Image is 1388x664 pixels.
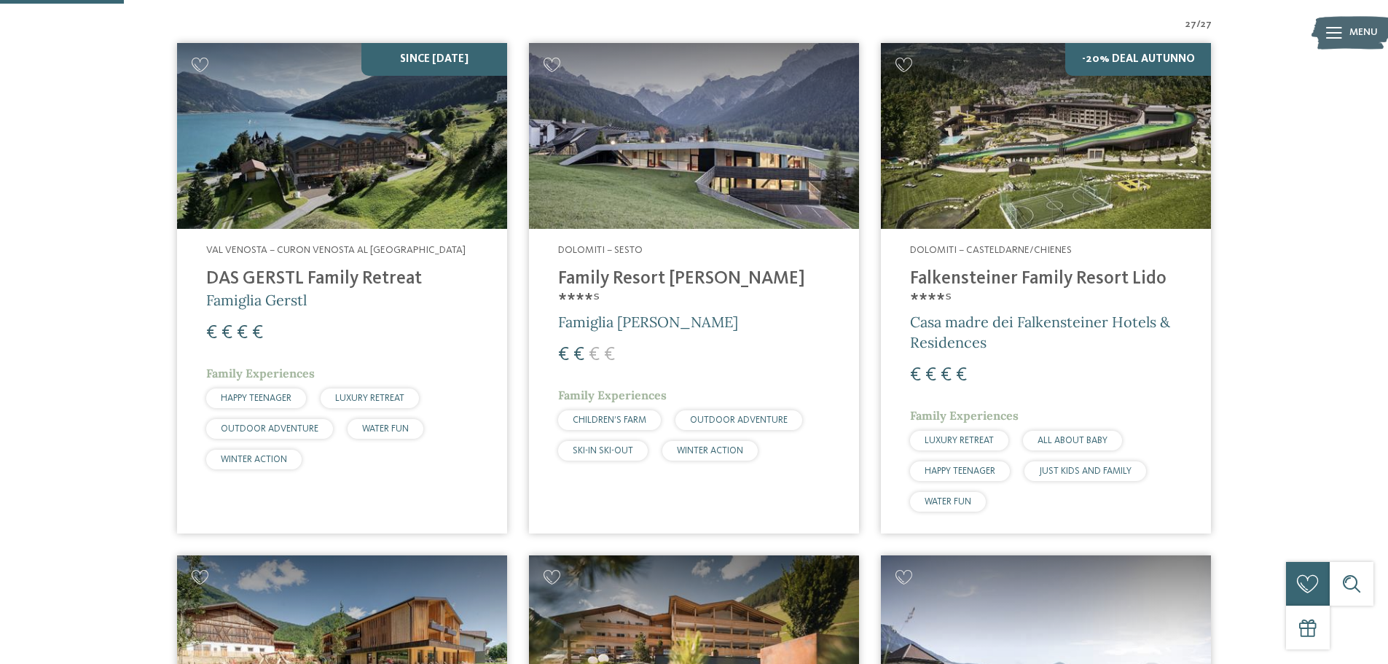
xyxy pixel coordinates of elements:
span: WATER FUN [362,424,409,434]
span: € [956,366,967,385]
h4: DAS GERSTL Family Retreat [206,268,478,290]
span: WINTER ACTION [221,455,287,464]
span: WINTER ACTION [677,446,743,456]
span: ALL ABOUT BABY [1038,436,1107,445]
span: JUST KIDS AND FAMILY [1039,466,1132,476]
span: Family Experiences [558,388,667,402]
span: € [252,324,263,343]
span: OUTDOOR ADVENTURE [690,415,788,425]
h4: Family Resort [PERSON_NAME] ****ˢ [558,268,830,312]
img: Cercate un hotel per famiglie? Qui troverete solo i migliori! [881,43,1211,229]
a: Cercate un hotel per famiglie? Qui troverete solo i migliori! SINCE [DATE] Val Venosta – Curon Ve... [177,43,507,534]
span: / [1196,17,1201,32]
span: 27 [1185,17,1196,32]
span: € [941,366,952,385]
span: HAPPY TEENAGER [925,466,995,476]
a: Cercate un hotel per famiglie? Qui troverete solo i migliori! Dolomiti – Sesto Family Resort [PER... [529,43,859,534]
a: Cercate un hotel per famiglie? Qui troverete solo i migliori! -20% Deal Autunno Dolomiti – Castel... [881,43,1211,534]
span: Casa madre dei Falkensteiner Hotels & Residences [910,313,1170,351]
span: OUTDOOR ADVENTURE [221,424,318,434]
span: Val Venosta – Curon Venosta al [GEOGRAPHIC_DATA] [206,245,466,255]
span: € [237,324,248,343]
span: € [589,345,600,364]
span: € [604,345,615,364]
span: Family Experiences [206,366,315,380]
span: € [558,345,569,364]
img: Family Resort Rainer ****ˢ [529,43,859,229]
span: Dolomiti – Casteldarne/Chienes [910,245,1072,255]
span: Famiglia Gerstl [206,291,307,309]
img: Cercate un hotel per famiglie? Qui troverete solo i migliori! [177,43,507,229]
span: HAPPY TEENAGER [221,394,291,403]
span: LUXURY RETREAT [335,394,404,403]
span: CHILDREN’S FARM [573,415,646,425]
span: SKI-IN SKI-OUT [573,446,633,456]
span: € [573,345,584,364]
span: € [925,366,936,385]
h4: Falkensteiner Family Resort Lido ****ˢ [910,268,1182,312]
span: Family Experiences [910,408,1019,423]
span: € [910,366,921,385]
span: 27 [1201,17,1212,32]
span: Famiglia [PERSON_NAME] [558,313,738,331]
span: € [221,324,232,343]
span: WATER FUN [925,497,971,507]
span: LUXURY RETREAT [925,436,994,445]
span: Dolomiti – Sesto [558,245,643,255]
span: € [206,324,217,343]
